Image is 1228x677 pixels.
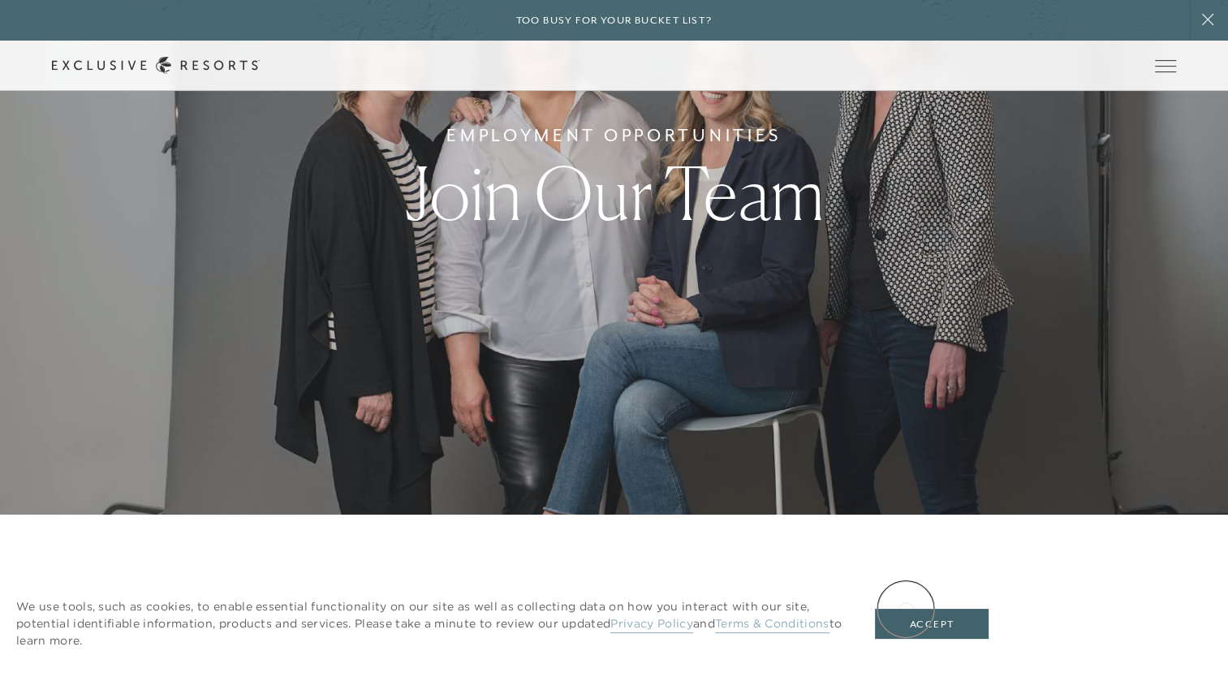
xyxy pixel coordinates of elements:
button: Accept [875,609,989,640]
h6: Employment Opportunities [446,123,782,149]
p: We use tools, such as cookies, to enable essential functionality on our site as well as collectin... [16,598,842,649]
button: Open navigation [1155,60,1176,71]
a: Terms & Conditions [715,616,829,633]
a: Privacy Policy [610,616,692,633]
h1: Join Our Team [404,157,825,230]
h6: Too busy for your bucket list? [516,13,713,28]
